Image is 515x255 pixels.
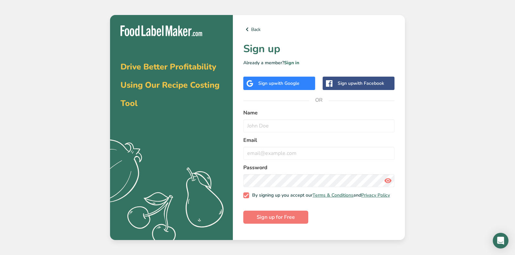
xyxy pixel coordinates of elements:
div: Sign up [338,80,384,87]
label: Name [243,109,394,117]
a: Privacy Policy [361,192,390,198]
img: Food Label Maker [121,25,202,36]
span: Sign up for Free [257,213,295,221]
button: Sign up for Free [243,211,308,224]
a: Back [243,25,394,33]
div: Sign up [258,80,299,87]
label: Password [243,164,394,172]
a: Terms & Conditions [313,192,353,198]
h1: Sign up [243,41,394,57]
span: with Facebook [353,80,384,86]
span: with Google [274,80,299,86]
span: OR [309,90,329,110]
input: John Doe [243,119,394,132]
p: Already a member? [243,59,394,66]
input: email@example.com [243,147,394,160]
a: Sign in [284,60,299,66]
span: By signing up you accept our and [249,192,390,198]
label: Email [243,136,394,144]
span: Drive Better Profitability Using Our Recipe Costing Tool [121,61,219,109]
div: Open Intercom Messenger [493,233,508,248]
